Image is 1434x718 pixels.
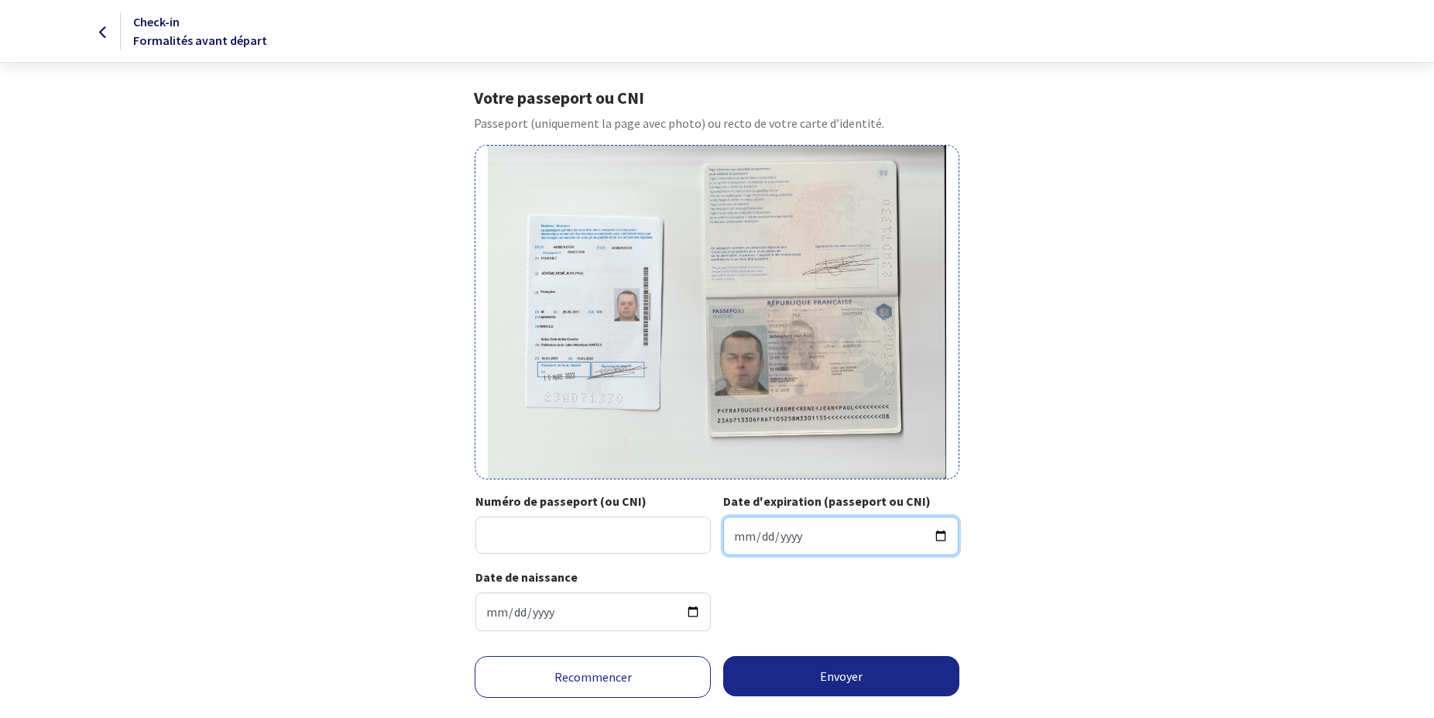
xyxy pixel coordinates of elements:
[488,146,945,479] img: fouchet-jerome.jpeg
[475,493,647,509] strong: Numéro de passeport (ou CNI)
[474,88,959,108] h1: Votre passeport ou CNI
[475,656,711,698] a: Recommencer
[133,14,267,48] span: Check-in Formalités avant départ
[723,656,959,696] button: Envoyer
[474,114,959,132] p: Passeport (uniquement la page avec photo) ou recto de votre carte d’identité.
[475,569,578,585] strong: Date de naissance
[723,493,931,509] strong: Date d'expiration (passeport ou CNI)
